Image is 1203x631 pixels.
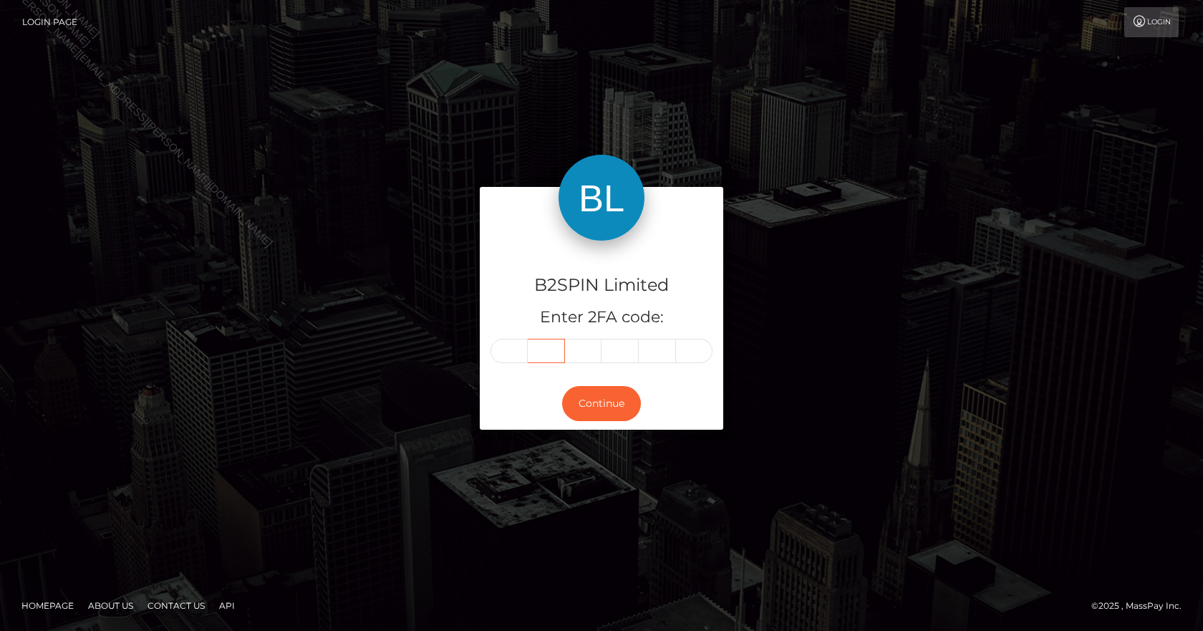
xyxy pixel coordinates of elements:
[491,273,712,298] h4: B2SPIN Limited
[16,594,79,617] a: Homepage
[1124,7,1179,37] a: Login
[213,594,241,617] a: API
[559,155,644,241] img: B2SPIN Limited
[491,307,712,329] h5: Enter 2FA code:
[1091,598,1192,614] div: © 2025 , MassPay Inc.
[82,594,139,617] a: About Us
[142,594,211,617] a: Contact Us
[22,7,77,37] a: Login Page
[562,386,641,421] button: Continue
